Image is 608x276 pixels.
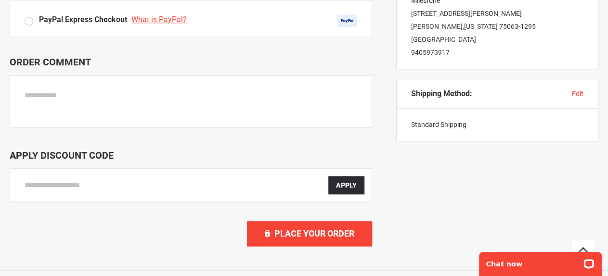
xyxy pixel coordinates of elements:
span: [US_STATE] [464,23,498,30]
p: Order Comment [10,56,372,68]
span: PayPal Express Checkout [39,15,127,24]
span: Apply [336,181,357,189]
span: Apply Discount Code [10,150,114,161]
a: What is PayPal? [131,15,189,24]
img: Acceptance Mark [337,14,357,27]
span: edit [572,90,583,98]
span: Place Your Order [274,228,354,238]
span: Standard Shipping [411,121,466,128]
span: What is PayPal? [131,15,187,24]
iframe: LiveChat chat widget [473,246,608,276]
button: edit [572,89,583,99]
a: 9405973917 [411,49,450,56]
button: Place Your Order [247,221,372,246]
button: Apply [328,176,364,194]
span: Shipping Method: [411,89,472,99]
